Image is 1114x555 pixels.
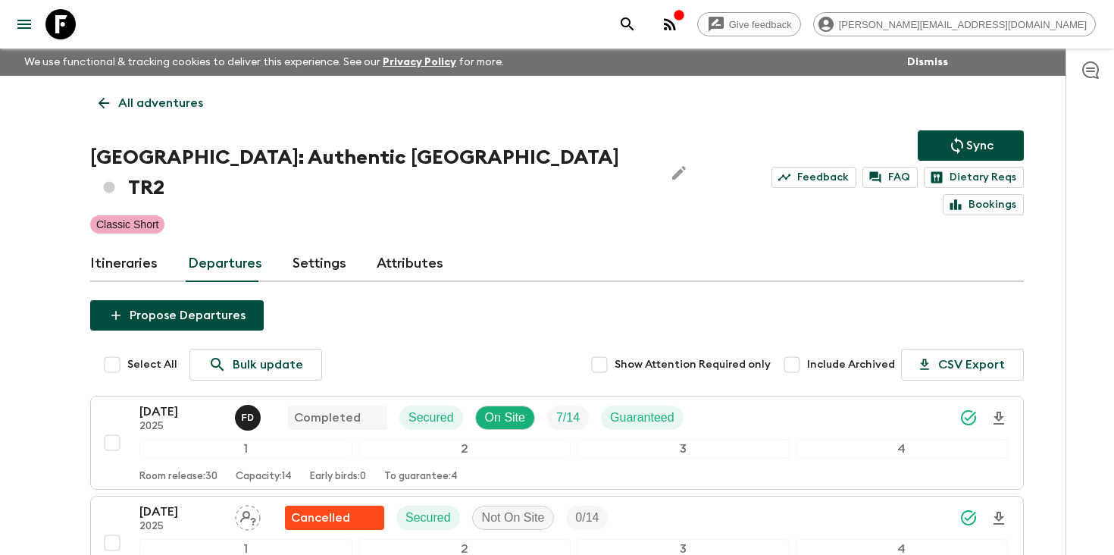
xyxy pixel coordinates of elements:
div: On Site [475,406,535,430]
svg: Synced Successfully [959,409,978,427]
p: 2025 [139,421,223,433]
a: All adventures [90,88,211,118]
div: Trip Fill [547,406,589,430]
div: Trip Fill [566,506,608,530]
p: 0 / 14 [575,509,599,527]
button: Dismiss [903,52,952,73]
div: Flash Pack cancellation [285,506,384,530]
p: We use functional & tracking cookies to deliver this experience. See our for more. [18,49,510,76]
div: 3 [577,439,790,459]
svg: Download Onboarding [990,409,1008,428]
button: CSV Export [901,349,1024,381]
div: Secured [399,406,463,430]
p: Early birds: 0 [310,471,366,483]
a: Feedback [771,167,856,188]
a: Give feedback [697,12,801,36]
svg: Download Onboarding [990,510,1008,528]
p: Completed [294,409,361,427]
div: Not On Site [472,506,555,530]
p: Classic Short [96,217,158,232]
p: Sync [966,136,994,155]
a: Bookings [943,194,1024,215]
p: 7 / 14 [556,409,580,427]
p: Secured [405,509,451,527]
a: Privacy Policy [383,57,456,67]
h1: [GEOGRAPHIC_DATA]: Authentic [GEOGRAPHIC_DATA] TR2 [90,143,652,203]
p: [DATE] [139,403,223,421]
button: search adventures [612,9,643,39]
p: All adventures [118,94,203,112]
p: 2025 [139,521,223,533]
p: Not On Site [482,509,545,527]
a: Itineraries [90,246,158,282]
button: Propose Departures [90,300,264,331]
div: Secured [396,506,460,530]
span: Give feedback [721,19,800,30]
span: Fatih Develi [235,409,264,422]
button: menu [9,9,39,39]
a: Attributes [377,246,443,282]
div: 2 [358,439,571,459]
p: To guarantee: 4 [384,471,458,483]
p: Secured [408,409,454,427]
p: Guaranteed [610,409,674,427]
p: Room release: 30 [139,471,217,483]
div: [PERSON_NAME][EMAIL_ADDRESS][DOMAIN_NAME] [813,12,1096,36]
span: Show Attention Required only [615,357,771,372]
a: Departures [188,246,262,282]
span: Select All [127,357,177,372]
div: 1 [139,439,352,459]
p: On Site [485,409,525,427]
button: Edit Adventure Title [664,143,694,203]
span: [PERSON_NAME][EMAIL_ADDRESS][DOMAIN_NAME] [831,19,1095,30]
button: [DATE]2025Fatih DeveliCompletedSecuredOn SiteTrip FillGuaranteed1234Room release:30Capacity:14Ear... [90,396,1024,490]
span: Include Archived [807,357,895,372]
a: Dietary Reqs [924,167,1024,188]
div: 4 [796,439,1009,459]
a: FAQ [862,167,918,188]
svg: Synced Successfully [959,509,978,527]
p: Cancelled [291,509,350,527]
span: Assign pack leader [235,510,261,522]
p: Capacity: 14 [236,471,292,483]
p: [DATE] [139,503,223,521]
a: Bulk update [189,349,322,381]
a: Settings [293,246,346,282]
p: Bulk update [233,356,303,374]
button: Sync adventure departures to the booking engine [918,130,1024,161]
